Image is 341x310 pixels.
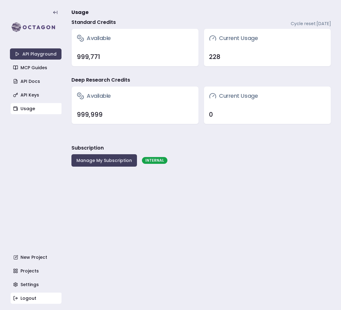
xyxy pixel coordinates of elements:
[11,252,62,263] a: New Project
[11,89,62,101] a: API Keys
[209,34,258,43] h3: Current Usage
[71,19,116,26] h4: Standard Credits
[77,34,111,43] h3: Available
[11,103,62,114] a: Usage
[71,154,137,167] button: Manage My Subscription
[291,20,331,27] span: Cycle reset: [DATE]
[10,48,61,60] a: API Playground
[209,92,258,100] h3: Current Usage
[71,144,104,152] h3: Subscription
[11,279,62,290] a: Settings
[77,52,193,61] div: 999,771
[11,293,62,304] a: Logout
[10,21,61,34] img: logo-rect-yK7x_WSZ.svg
[71,9,89,16] span: Usage
[11,265,62,276] a: Projects
[77,110,193,119] div: 999,999
[11,62,62,73] a: MCP Guides
[209,52,326,61] div: 228
[77,92,111,100] h3: Available
[71,76,130,84] h4: Deep Research Credits
[209,110,326,119] div: 0
[11,76,62,87] a: API Docs
[142,157,167,164] div: INTERNAL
